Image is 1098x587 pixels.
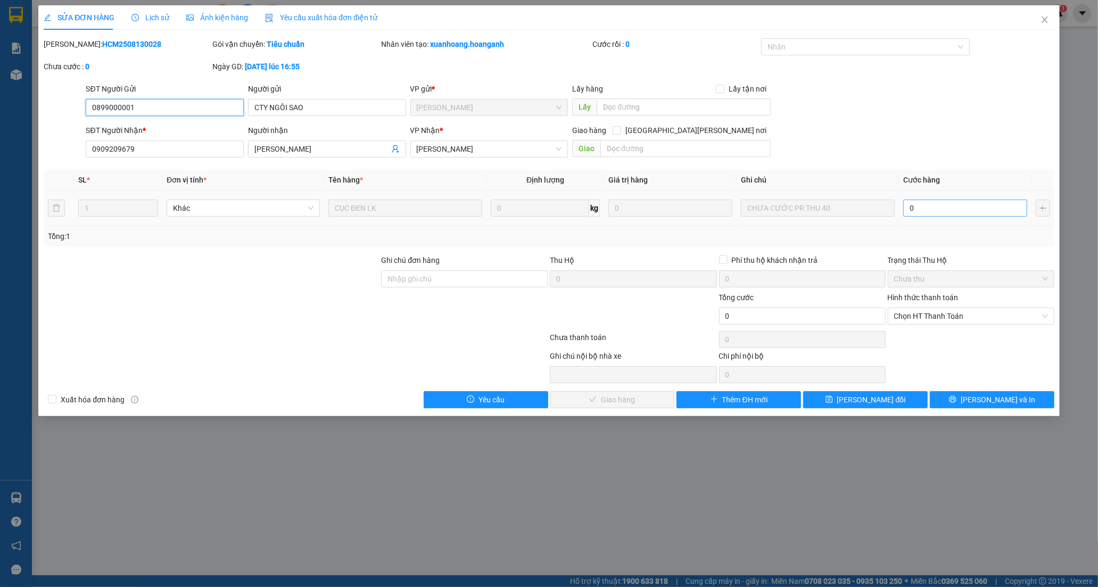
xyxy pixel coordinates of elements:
[1041,15,1049,24] span: close
[737,170,898,191] th: Ghi chú
[1030,5,1060,35] button: Close
[676,391,801,408] button: plusThêm ĐH mới
[728,254,822,266] span: Phí thu hộ khách nhận trả
[711,395,718,404] span: plus
[719,293,754,302] span: Tổng cước
[248,125,406,136] div: Người nhận
[589,200,600,217] span: kg
[86,83,244,95] div: SĐT Người Gửi
[430,40,504,48] b: xuanhoang.hoanganh
[173,200,313,216] span: Khác
[44,61,210,72] div: Chưa cước :
[85,62,89,71] b: 0
[48,230,424,242] div: Tổng: 1
[56,394,129,406] span: Xuất hóa đơn hàng
[825,395,833,404] span: save
[248,83,406,95] div: Người gửi
[391,145,400,153] span: user-add
[48,200,65,217] button: delete
[44,38,210,50] div: [PERSON_NAME]:
[592,38,759,50] div: Cước rồi :
[550,391,675,408] button: checkGiao hàng
[894,308,1048,324] span: Chọn HT Thanh Toán
[741,200,894,217] input: Ghi Chú
[550,256,574,264] span: Thu Hộ
[803,391,928,408] button: save[PERSON_NAME] đổi
[265,13,377,22] span: Yêu cầu xuất hóa đơn điện tử
[608,176,648,184] span: Giá trị hàng
[265,14,274,22] img: icon
[424,391,548,408] button: exclamation-circleYêu cầu
[894,271,1048,287] span: Chưa thu
[86,125,244,136] div: SĐT Người Nhận
[78,176,87,184] span: SL
[550,350,716,366] div: Ghi chú nội bộ nhà xe
[467,395,474,404] span: exclamation-circle
[572,98,597,115] span: Lấy
[131,13,169,22] span: Lịch sử
[44,14,51,21] span: edit
[131,396,138,403] span: info-circle
[930,391,1054,408] button: printer[PERSON_NAME] và In
[328,176,363,184] span: Tên hàng
[621,125,771,136] span: [GEOGRAPHIC_DATA][PERSON_NAME] nơi
[549,332,717,350] div: Chưa thanh toán
[478,394,505,406] span: Yêu cầu
[526,176,564,184] span: Định lượng
[410,83,568,95] div: VP gửi
[600,140,771,157] input: Dọc đường
[724,83,771,95] span: Lấy tận nơi
[381,270,548,287] input: Ghi chú đơn hàng
[131,14,139,21] span: clock-circle
[186,13,248,22] span: Ảnh kiện hàng
[1036,200,1050,217] button: plus
[245,62,300,71] b: [DATE] lúc 16:55
[267,40,304,48] b: Tiêu chuẩn
[719,350,886,366] div: Chi phí nội bộ
[186,14,194,21] span: picture
[572,85,603,93] span: Lấy hàng
[212,61,379,72] div: Ngày GD:
[625,40,630,48] b: 0
[722,394,767,406] span: Thêm ĐH mới
[212,38,379,50] div: Gói vận chuyển:
[837,394,906,406] span: [PERSON_NAME] đổi
[961,394,1035,406] span: [PERSON_NAME] và In
[167,176,207,184] span: Đơn vị tính
[410,126,440,135] span: VP Nhận
[608,200,732,217] input: 0
[572,140,600,157] span: Giao
[572,126,606,135] span: Giao hàng
[381,256,440,264] label: Ghi chú đơn hàng
[903,176,940,184] span: Cước hàng
[597,98,771,115] input: Dọc đường
[949,395,956,404] span: printer
[888,293,959,302] label: Hình thức thanh toán
[381,38,590,50] div: Nhân viên tạo:
[888,254,1054,266] div: Trạng thái Thu Hộ
[417,141,562,157] span: VP Phan Rang
[44,13,114,22] span: SỬA ĐƠN HÀNG
[417,100,562,115] span: Hồ Chí Minh
[328,200,482,217] input: VD: Bàn, Ghế
[102,40,161,48] b: HCM2508130028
